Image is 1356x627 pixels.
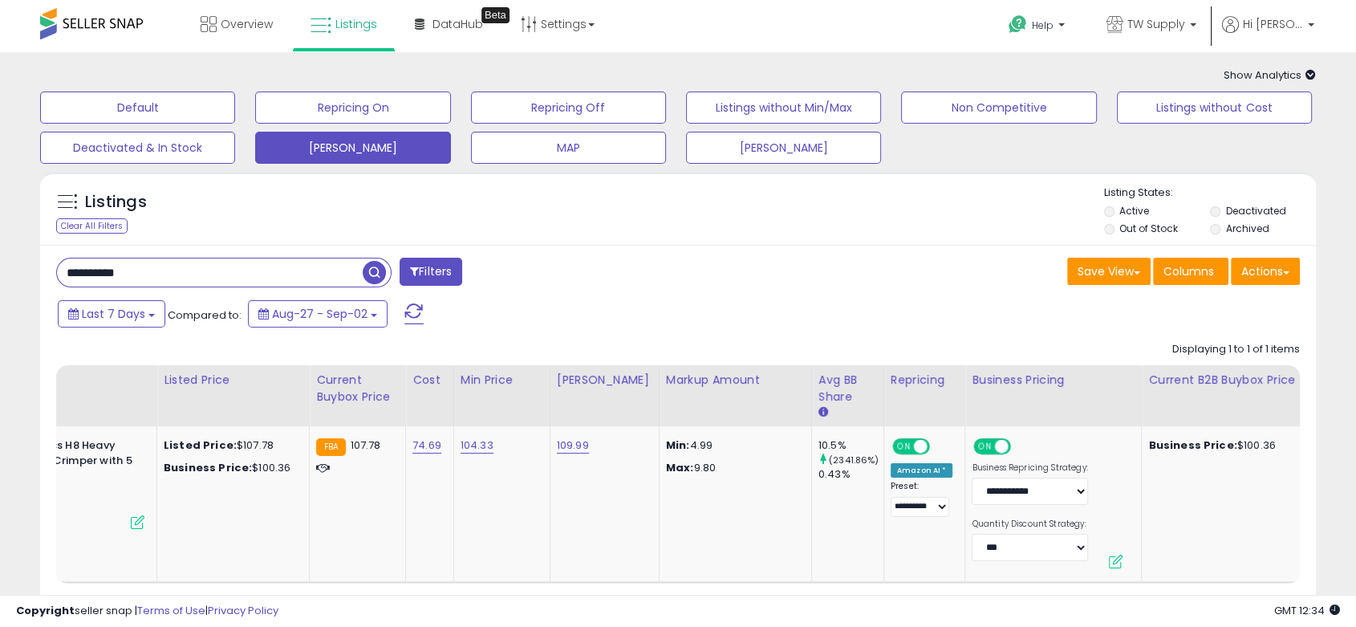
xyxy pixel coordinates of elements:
small: (2341.86%) [829,454,879,466]
b: Listed Price: [164,438,237,453]
div: 0.43% [818,467,883,482]
a: 104.33 [461,438,493,454]
span: Help [1032,18,1054,32]
span: OFF [928,440,953,454]
button: Listings without Cost [1117,92,1312,124]
button: Listings without Min/Max [686,92,881,124]
div: $100.36 [1148,438,1305,453]
div: Amazon AI * [891,463,953,478]
div: [PERSON_NAME] [557,372,652,389]
span: Listings [335,16,377,32]
div: 10.5% [818,438,883,453]
b: Business Price: [164,460,252,475]
div: Min Price [461,372,543,389]
strong: Min: [666,438,690,453]
span: Columns [1163,263,1214,279]
strong: Copyright [16,603,75,618]
label: Active [1119,204,1149,218]
p: Listing States: [1104,185,1316,201]
button: MAP [471,132,666,164]
small: Avg BB Share. [818,405,828,420]
span: ON [976,440,996,454]
label: Quantity Discount Strategy: [972,519,1088,530]
button: Aug-27 - Sep-02 [248,300,388,328]
b: Business Price: [1148,438,1236,453]
button: Save View [1067,258,1151,285]
div: Repricing [891,372,959,389]
a: Privacy Policy [208,603,278,618]
div: Current Buybox Price [316,372,399,405]
span: Last 7 Days [82,306,145,322]
div: Displaying 1 to 1 of 1 items [1172,342,1300,357]
a: Hi [PERSON_NAME] [1222,16,1314,52]
span: ON [894,440,914,454]
div: Business Pricing [972,372,1135,389]
button: Default [40,92,235,124]
h5: Listings [85,191,147,214]
a: Terms of Use [137,603,205,618]
label: Deactivated [1226,204,1286,218]
a: 74.69 [412,438,441,454]
p: 9.80 [666,461,799,475]
small: FBA [316,438,346,456]
a: Help [996,2,1081,52]
i: Get Help [1008,14,1028,35]
span: OFF [1009,440,1034,454]
label: Archived [1226,222,1269,235]
span: DataHub [432,16,483,32]
div: seller snap | | [16,604,278,619]
button: Filters [400,258,462,286]
span: Hi [PERSON_NAME] [1243,16,1303,32]
button: Repricing On [255,92,450,124]
div: Markup Amount [666,372,805,389]
div: $107.78 [164,438,297,453]
div: $100.36 [164,461,297,475]
div: Tooltip anchor [481,7,510,23]
span: Overview [221,16,273,32]
div: Preset: [891,481,953,517]
button: Deactivated & In Stock [40,132,235,164]
strong: Max: [666,460,694,475]
button: Columns [1153,258,1228,285]
button: [PERSON_NAME] [255,132,450,164]
button: Last 7 Days [58,300,165,328]
span: Aug-27 - Sep-02 [272,306,367,322]
div: Avg BB Share [818,372,877,405]
label: Out of Stock [1119,222,1178,235]
p: 4.99 [666,438,799,453]
button: Repricing Off [471,92,666,124]
button: Actions [1231,258,1300,285]
span: 107.78 [350,438,380,453]
button: [PERSON_NAME] [686,132,881,164]
div: Clear All Filters [56,218,128,234]
a: 109.99 [557,438,589,454]
div: Cost [412,372,447,389]
div: Current B2B Buybox Price [1148,372,1311,389]
span: TW Supply [1127,16,1185,32]
label: Business Repricing Strategy: [972,462,1088,474]
span: Compared to: [168,307,242,323]
button: Non Competitive [901,92,1096,124]
span: Show Analytics [1224,67,1316,83]
span: 2025-09-10 12:34 GMT [1274,603,1340,618]
div: Listed Price [164,372,302,389]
